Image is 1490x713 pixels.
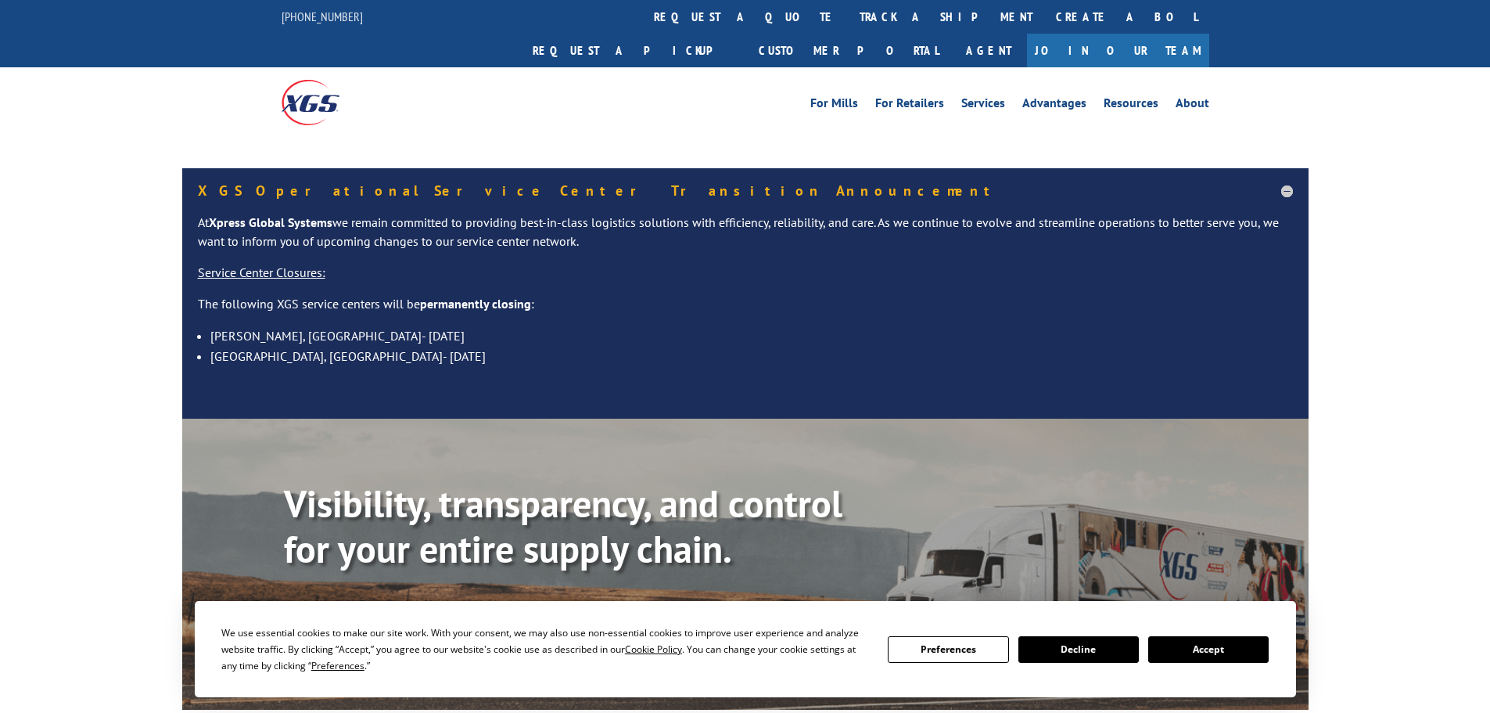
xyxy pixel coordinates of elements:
[198,265,325,280] u: Service Center Closures:
[961,97,1005,114] a: Services
[888,636,1008,663] button: Preferences
[420,296,531,311] strong: permanently closing
[950,34,1027,67] a: Agent
[1018,636,1139,663] button: Decline
[282,9,363,24] a: [PHONE_NUMBER]
[284,479,842,573] b: Visibility, transparency, and control for your entire supply chain.
[1176,97,1209,114] a: About
[198,184,1293,198] h5: XGS Operational Service Center Transition Announcement
[521,34,747,67] a: Request a pickup
[210,346,1293,366] li: [GEOGRAPHIC_DATA], [GEOGRAPHIC_DATA]- [DATE]
[195,601,1296,697] div: Cookie Consent Prompt
[210,326,1293,346] li: [PERSON_NAME], [GEOGRAPHIC_DATA]- [DATE]
[1027,34,1209,67] a: Join Our Team
[221,625,869,674] div: We use essential cookies to make our site work. With your consent, we may also use non-essential ...
[875,97,944,114] a: For Retailers
[311,659,364,672] span: Preferences
[209,214,332,230] strong: Xpress Global Systems
[1104,97,1158,114] a: Resources
[747,34,950,67] a: Customer Portal
[198,295,1293,326] p: The following XGS service centers will be :
[625,643,682,656] span: Cookie Policy
[198,214,1293,264] p: At we remain committed to providing best-in-class logistics solutions with efficiency, reliabilit...
[1148,636,1269,663] button: Accept
[810,97,858,114] a: For Mills
[1022,97,1086,114] a: Advantages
